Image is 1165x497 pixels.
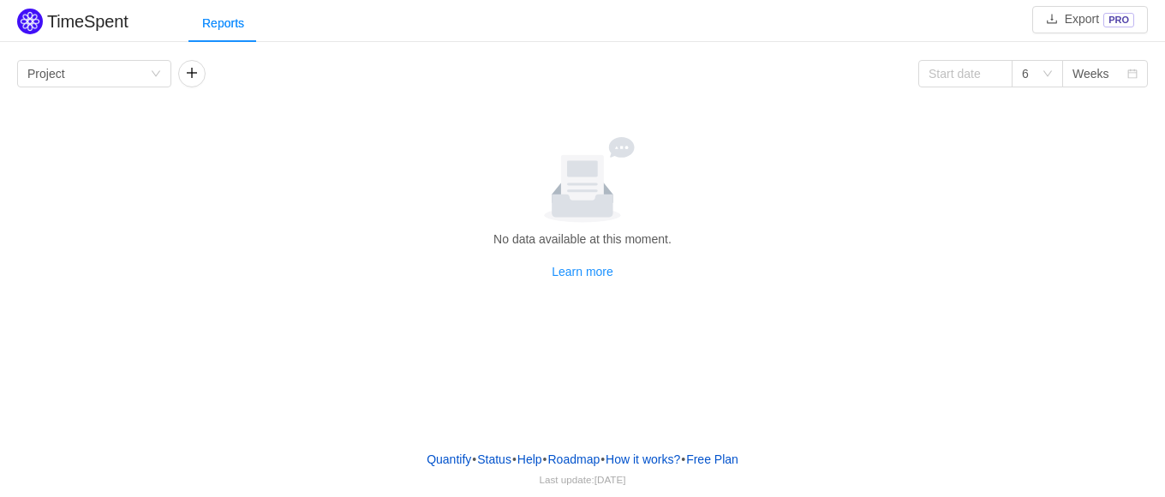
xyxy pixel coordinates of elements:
[472,452,476,466] span: •
[918,60,1013,87] input: Start date
[1072,61,1109,87] div: Weeks
[188,4,258,43] div: Reports
[517,446,543,472] a: Help
[426,446,472,472] a: Quantify
[1043,69,1053,81] i: icon: down
[543,452,547,466] span: •
[151,69,161,81] i: icon: down
[685,446,739,472] button: Free Plan
[493,232,672,246] span: No data available at this moment.
[547,446,601,472] a: Roadmap
[17,9,43,34] img: Quantify logo
[600,452,605,466] span: •
[512,452,517,466] span: •
[27,61,65,87] div: Project
[178,60,206,87] button: icon: plus
[1127,69,1138,81] i: icon: calendar
[552,265,613,278] a: Learn more
[1022,61,1029,87] div: 6
[594,474,626,485] span: [DATE]
[47,12,128,31] h2: TimeSpent
[681,452,685,466] span: •
[540,474,626,485] span: Last update:
[476,446,512,472] a: Status
[1032,6,1148,33] button: icon: downloadExportPRO
[605,446,681,472] button: How it works?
